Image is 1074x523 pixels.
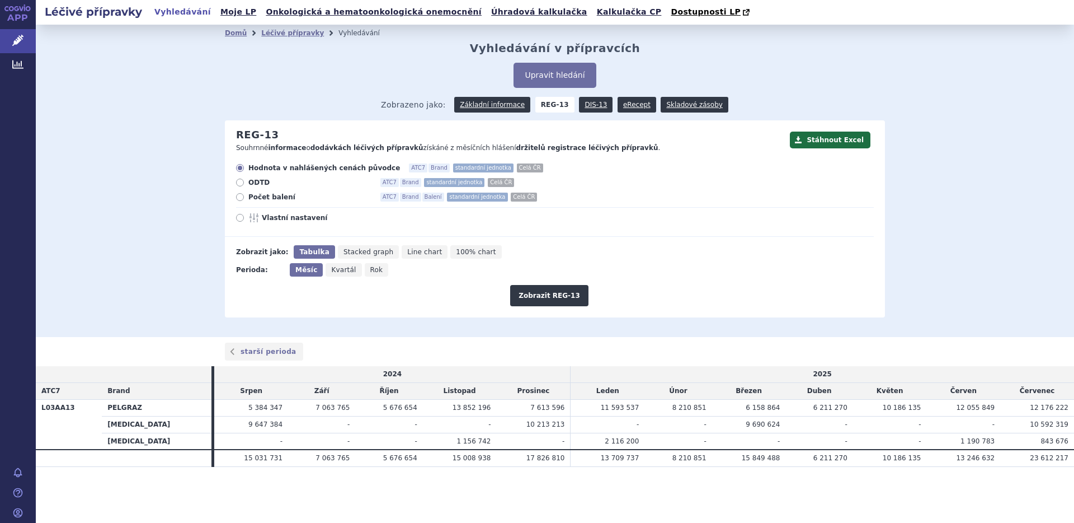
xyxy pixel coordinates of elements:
span: 7 613 596 [530,404,564,412]
strong: dodávkách léčivých přípravků [310,144,423,152]
td: Říjen [355,383,422,400]
strong: informace [268,144,307,152]
span: 9 647 384 [248,421,282,428]
a: starší perioda [225,343,303,361]
a: Kalkulačka CP [593,4,665,20]
span: Kvartál [331,266,356,274]
a: Domů [225,29,247,37]
h2: Vyhledávání v přípravcích [470,41,640,55]
span: 5 676 654 [383,454,417,462]
td: Listopad [423,383,497,400]
a: Onkologická a hematoonkologická onemocnění [262,4,485,20]
a: eRecept [618,97,656,113]
a: Úhradová kalkulačka [488,4,591,20]
span: 15 008 938 [453,454,491,462]
td: Září [288,383,355,400]
span: 6 211 270 [813,404,847,412]
span: Balení [422,193,444,202]
span: - [704,421,706,428]
span: - [347,421,350,428]
span: standardní jednotka [424,178,484,187]
span: - [414,421,417,428]
span: - [918,437,921,445]
a: Dostupnosti LP [667,4,755,20]
span: 17 826 810 [526,454,565,462]
span: 8 210 851 [672,404,706,412]
a: Skladové zásoby [661,97,728,113]
th: [MEDICAL_DATA] [102,416,211,433]
button: Upravit hledání [514,63,596,88]
a: Vyhledávání [151,4,214,20]
span: 11 593 537 [601,404,639,412]
span: - [704,437,706,445]
h2: Léčivé přípravky [36,4,151,20]
span: 7 063 765 [315,454,350,462]
span: - [845,437,847,445]
th: [MEDICAL_DATA] [102,433,211,450]
span: 12 176 222 [1030,404,1068,412]
td: Prosinec [496,383,570,400]
span: Rok [370,266,383,274]
span: 2 116 200 [605,437,639,445]
span: standardní jednotka [453,164,514,172]
span: 23 612 217 [1030,454,1068,462]
a: DIS-13 [579,97,613,113]
span: 8 210 851 [672,454,706,462]
span: 1 156 742 [456,437,491,445]
li: Vyhledávání [338,25,394,41]
span: - [562,437,564,445]
div: Zobrazit jako: [236,245,288,259]
span: 10 186 135 [883,454,921,462]
span: 7 063 765 [315,404,350,412]
span: 10 213 213 [526,421,565,428]
span: Brand [107,387,130,395]
span: Brand [428,164,450,172]
span: 15 031 731 [244,454,282,462]
a: Moje LP [217,4,260,20]
span: 6 158 864 [746,404,780,412]
span: 15 849 488 [742,454,780,462]
th: L03AA13 [36,399,102,450]
a: Základní informace [454,97,530,113]
span: 10 592 319 [1030,421,1068,428]
span: 13 852 196 [453,404,491,412]
th: PELGRAZ [102,399,211,416]
td: Červen [926,383,1000,400]
span: Stacked graph [343,248,393,256]
span: - [488,421,491,428]
span: ATC7 [380,178,399,187]
strong: držitelů registrace léčivých přípravků [516,144,658,152]
span: 12 055 849 [956,404,995,412]
span: Brand [400,178,421,187]
strong: REG-13 [535,97,574,113]
td: Květen [853,383,927,400]
td: 2025 [571,366,1074,382]
span: - [637,421,639,428]
span: - [414,437,417,445]
span: Celá ČR [517,164,543,172]
span: ATC7 [380,193,399,202]
span: 9 690 624 [746,421,780,428]
span: ATC7 [409,164,427,172]
td: Duben [785,383,852,400]
span: 100% chart [456,248,496,256]
span: 13 246 632 [956,454,995,462]
td: Leden [571,383,644,400]
span: 10 186 135 [883,404,921,412]
span: Vlastní nastavení [262,213,385,222]
p: Souhrnné o získáné z měsíčních hlášení . [236,143,784,153]
h2: REG-13 [236,129,279,141]
td: Březen [712,383,786,400]
span: 5 384 347 [248,404,282,412]
span: 6 211 270 [813,454,847,462]
span: Hodnota v nahlášených cenách původce [248,164,400,172]
span: - [918,421,921,428]
span: Celá ČR [488,178,514,187]
td: Srpen [214,383,288,400]
span: Celá ČR [511,193,537,202]
span: 13 709 737 [601,454,639,462]
button: Zobrazit REG-13 [510,285,588,306]
td: 2024 [214,366,571,382]
span: standardní jednotka [447,193,507,202]
span: - [280,437,282,445]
